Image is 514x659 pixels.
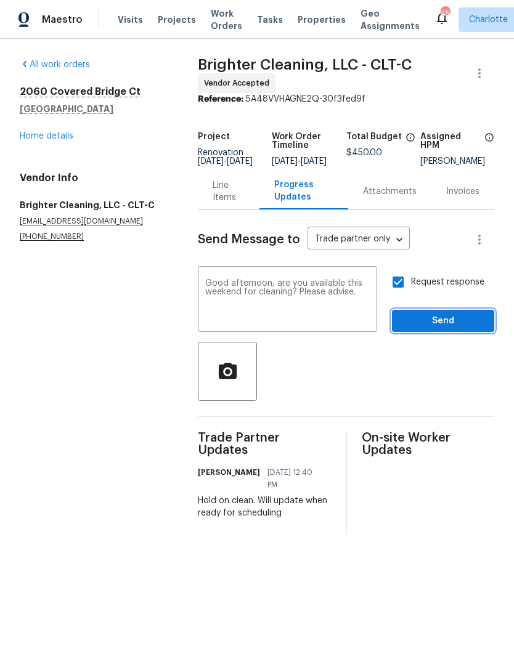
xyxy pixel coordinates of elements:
[198,432,330,456] span: Trade Partner Updates
[267,466,323,491] span: [DATE] 12:40 PM
[420,132,481,150] h5: Assigned HPM
[198,466,260,479] h6: [PERSON_NAME]
[213,179,245,204] div: Line Items
[361,7,420,32] span: Geo Assignments
[363,185,417,198] div: Attachments
[204,77,274,89] span: Vendor Accepted
[198,57,412,72] span: Brighter Cleaning, LLC - CLT-C
[420,157,494,166] div: [PERSON_NAME]
[227,157,253,166] span: [DATE]
[346,148,382,157] span: $450.00
[42,14,83,26] span: Maestro
[346,132,402,141] h5: Total Budget
[272,157,327,166] span: -
[205,279,370,322] textarea: Good afternoon, are you available this weekend for cleaning? Please advise.
[20,132,73,140] a: Home details
[158,14,196,26] span: Projects
[20,60,90,69] a: All work orders
[257,15,283,24] span: Tasks
[198,95,243,103] b: Reference:
[198,233,300,246] span: Send Message to
[441,7,449,20] div: 45
[198,157,253,166] span: -
[446,185,479,198] div: Invoices
[198,93,494,105] div: 5A48VVHAGNE2Q-30f3fed9f
[118,14,143,26] span: Visits
[20,199,168,211] h5: Brighter Cleaning, LLC - CLT-C
[198,132,230,141] h5: Project
[301,157,327,166] span: [DATE]
[272,157,298,166] span: [DATE]
[402,313,484,329] span: Send
[298,14,346,26] span: Properties
[411,276,484,289] span: Request response
[406,132,415,148] span: The total cost of line items that have been proposed by Opendoor. This sum includes line items th...
[198,157,224,166] span: [DATE]
[20,172,168,184] h4: Vendor Info
[211,7,242,32] span: Work Orders
[272,132,346,150] h5: Work Order Timeline
[198,148,253,166] span: Renovation
[362,432,494,456] span: On-site Worker Updates
[308,230,410,250] div: Trade partner only
[274,179,333,203] div: Progress Updates
[392,310,494,333] button: Send
[469,14,508,26] span: Charlotte
[198,495,330,519] div: Hold on clean. Will update when ready for scheduling
[484,132,494,157] span: The hpm assigned to this work order.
